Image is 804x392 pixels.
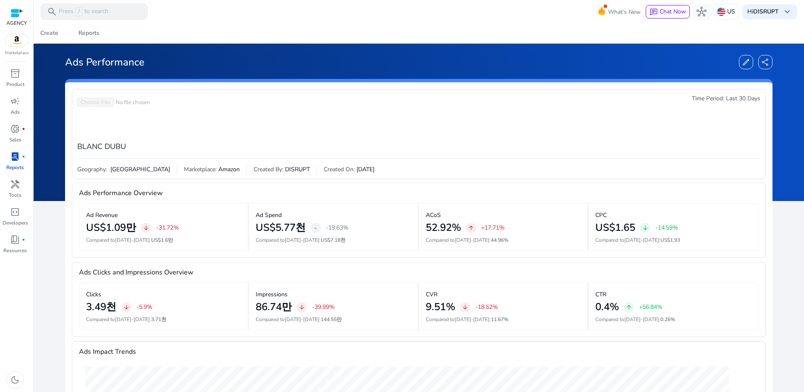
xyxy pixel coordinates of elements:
[321,237,346,243] span: US$7.18천
[624,316,659,323] span: [DATE]-[DATE]
[9,136,21,144] p: Sales
[595,290,606,299] p: CTR
[660,8,686,16] span: Chat Now
[426,211,441,220] p: ACoS
[727,4,735,19] p: US
[123,304,130,311] span: arrow_downward
[491,316,508,323] span: 11.67%
[692,94,724,103] span: Time Period:
[646,5,690,18] button: chatChat Now
[660,316,675,323] span: 0.26%
[697,7,707,17] span: hub
[312,304,335,310] p: -39.99%
[22,127,25,131] span: fiber_manual_record
[86,301,116,313] h2: 3.49천
[321,316,342,323] span: 144.55만
[77,141,126,152] span: BLANC DUBU
[356,165,375,174] span: [DATE]
[299,304,305,311] span: arrow_downward
[426,316,581,323] p: Compared to :
[10,235,20,245] span: book_4
[455,316,490,323] span: [DATE]-[DATE]
[184,165,217,174] span: Marketplace:
[22,238,25,241] span: fiber_manual_record
[256,301,292,313] h2: 86.74만
[10,375,20,385] span: dark_mode
[79,345,136,358] span: Ads Impact Trends
[10,108,20,116] p: Ads
[256,211,282,220] p: Ad Spend
[491,237,508,243] span: 44.96%
[747,9,779,15] p: Hi
[426,222,461,234] h2: 52.92%
[426,301,455,313] h2: 9.51%
[475,304,498,310] p: -18.52%
[218,165,240,174] span: Amazon
[10,152,20,162] span: lab_profile
[717,8,725,16] img: us.svg
[626,304,632,311] span: arrow_upward
[693,3,710,20] button: hub
[136,304,152,310] p: -5.9%
[324,165,355,174] span: Created On:
[10,179,20,189] span: handyman
[59,7,108,16] p: Press to search
[761,58,770,66] span: share
[468,225,474,231] span: arrow_upward
[79,30,100,36] div: Reports
[642,225,649,231] span: arrow_downward
[79,186,163,200] span: Ads Performance Overview
[314,223,317,233] span: -
[115,237,150,243] span: [DATE]-[DATE]
[256,236,411,244] p: Compared to :
[608,5,641,19] span: What's New
[624,237,659,243] span: [DATE]-[DATE]
[9,191,21,199] p: Tools
[3,247,27,254] p: Resources
[10,207,20,217] span: code_blocks
[109,165,170,174] span: [GEOGRAPHIC_DATA]
[3,219,28,227] p: Developers
[143,225,149,231] span: arrow_downward
[86,316,241,323] p: Compared to :
[6,81,24,88] p: Product
[22,155,25,158] span: fiber_manual_record
[481,225,505,231] p: +17.71%
[426,290,437,299] p: CVR
[5,50,29,56] p: Marketplace
[326,225,348,231] p: -19.63%
[285,237,320,243] span: [DATE]-[DATE]
[595,301,619,313] h2: 0.4%
[86,290,101,299] p: Clicks
[65,55,144,69] span: Ads Performance
[6,164,24,171] p: Reports
[455,237,490,243] span: [DATE]-[DATE]
[426,236,581,244] p: Compared to :
[285,316,320,323] span: [DATE]-[DATE]
[256,316,411,323] p: Compared to :
[10,68,20,78] span: inventory_2
[254,165,283,174] span: Created By:
[10,96,20,106] span: campaign
[655,225,678,231] p: -14.59%
[115,316,150,323] span: [DATE]-[DATE]
[649,8,658,16] span: chat
[462,304,469,311] span: arrow_downward
[75,7,83,16] span: /
[595,236,752,244] p: Compared to :
[256,290,288,299] p: Impressions
[256,222,306,234] h2: US$5.77천
[285,165,310,174] span: DISRUPT
[86,222,136,234] h2: US$1.09만
[595,222,635,234] h2: US$1.65
[79,266,194,279] span: Ads Clicks and Impressions Overview
[47,7,57,17] span: search
[639,304,663,310] p: +56.84%
[86,211,118,220] p: Ad Revenue
[151,316,166,323] span: 3.71천
[753,8,779,16] b: DISRUPT
[6,19,27,27] p: AGENCY
[782,7,792,17] span: keyboard_arrow_down
[10,124,20,134] span: donut_small
[86,236,241,244] p: Compared to :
